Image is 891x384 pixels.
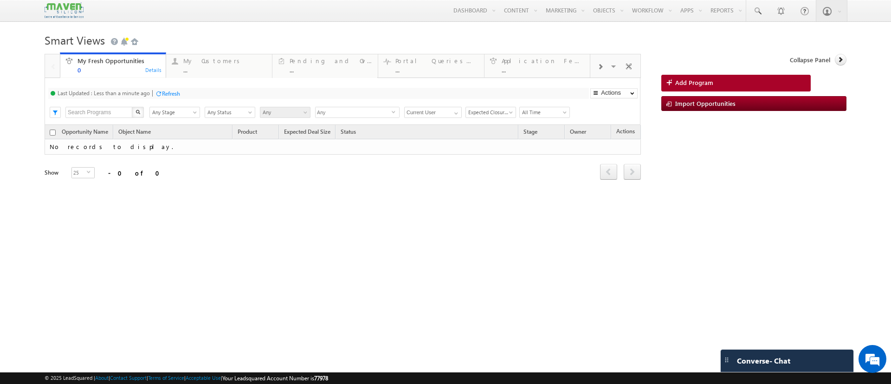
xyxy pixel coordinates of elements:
span: select [392,110,399,114]
div: Details [145,65,162,74]
span: Object Name [114,127,155,139]
a: Contact Support [110,375,147,381]
a: Any [260,107,310,118]
span: Converse - Chat [737,357,790,365]
span: Product [238,128,257,135]
input: Type to Search [404,107,462,118]
a: Show All Items [449,107,461,117]
span: Any [260,108,307,117]
span: Collapse Panel [790,56,830,64]
div: ... [183,66,266,73]
span: Add Program [675,78,713,87]
span: Opportunity Name [62,128,108,135]
img: Search [136,110,140,114]
div: Portal Queries Raised [395,57,478,65]
a: Opportunity Name [57,127,113,139]
span: Smart Views [45,33,105,47]
img: Custom Logo [45,2,84,19]
span: Any [316,107,392,118]
td: No records to display. [45,139,641,155]
a: Application Fee Pending... [484,54,590,78]
div: Application Fee Pending [502,57,584,65]
a: Any Stage [149,107,200,118]
span: Import Opportunities [675,99,736,107]
a: My Customers... [166,54,272,78]
img: d_60004797649_company_0_60004797649 [16,49,39,61]
a: Expected Closure Date [465,107,516,118]
div: Minimize live chat window [152,5,174,27]
div: Last Updated : Less than a minute ago [58,90,150,97]
span: Any Status [205,108,252,117]
a: Any Status [205,107,255,118]
span: 25 [72,168,87,178]
em: Start Chat [126,286,168,299]
a: Terms of Service [148,375,184,381]
a: Status [336,127,361,139]
a: All Time [519,107,570,118]
div: ... [395,66,478,73]
div: ... [502,66,584,73]
a: Pending and Overdue Tasks... [272,54,378,78]
textarea: Type your message and hit 'Enter' [12,86,169,278]
a: Acceptable Use [186,375,221,381]
input: Search Programs [65,107,133,118]
a: Add Program [661,75,811,91]
div: Refresh [162,90,180,97]
a: Portal Queries Raised... [378,54,484,78]
span: next [624,164,641,180]
a: About [95,375,109,381]
span: All Time [520,108,567,117]
a: My Fresh Opportunities0Details [60,52,166,78]
div: Chat with us now [48,49,156,61]
div: 0 [77,66,160,73]
span: Any Stage [150,108,197,117]
img: carter-drag [723,356,730,364]
a: prev [600,165,617,180]
a: Stage [519,127,542,139]
span: prev [600,164,617,180]
span: Your Leadsquared Account Number is [222,375,328,382]
span: Expected Closure Date [466,108,513,117]
span: select [87,170,94,174]
div: Show [45,169,64,177]
span: Stage [523,128,537,135]
div: My Customers [183,57,266,65]
span: 77978 [314,375,328,382]
div: ... [290,66,372,73]
div: 0 - 0 of 0 [91,168,165,178]
span: Expected Deal Size [284,128,330,135]
button: Actions [590,88,638,98]
span: © 2025 LeadSquared | | | | | [45,374,328,383]
a: Expected Deal Size [279,127,335,139]
div: Pending and Overdue Tasks [290,57,372,65]
div: Any [315,107,400,118]
a: next [624,165,641,180]
span: Owner [570,128,586,135]
span: Actions [612,126,639,138]
div: My Fresh Opportunities [77,57,160,65]
input: Check all records [50,130,56,136]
